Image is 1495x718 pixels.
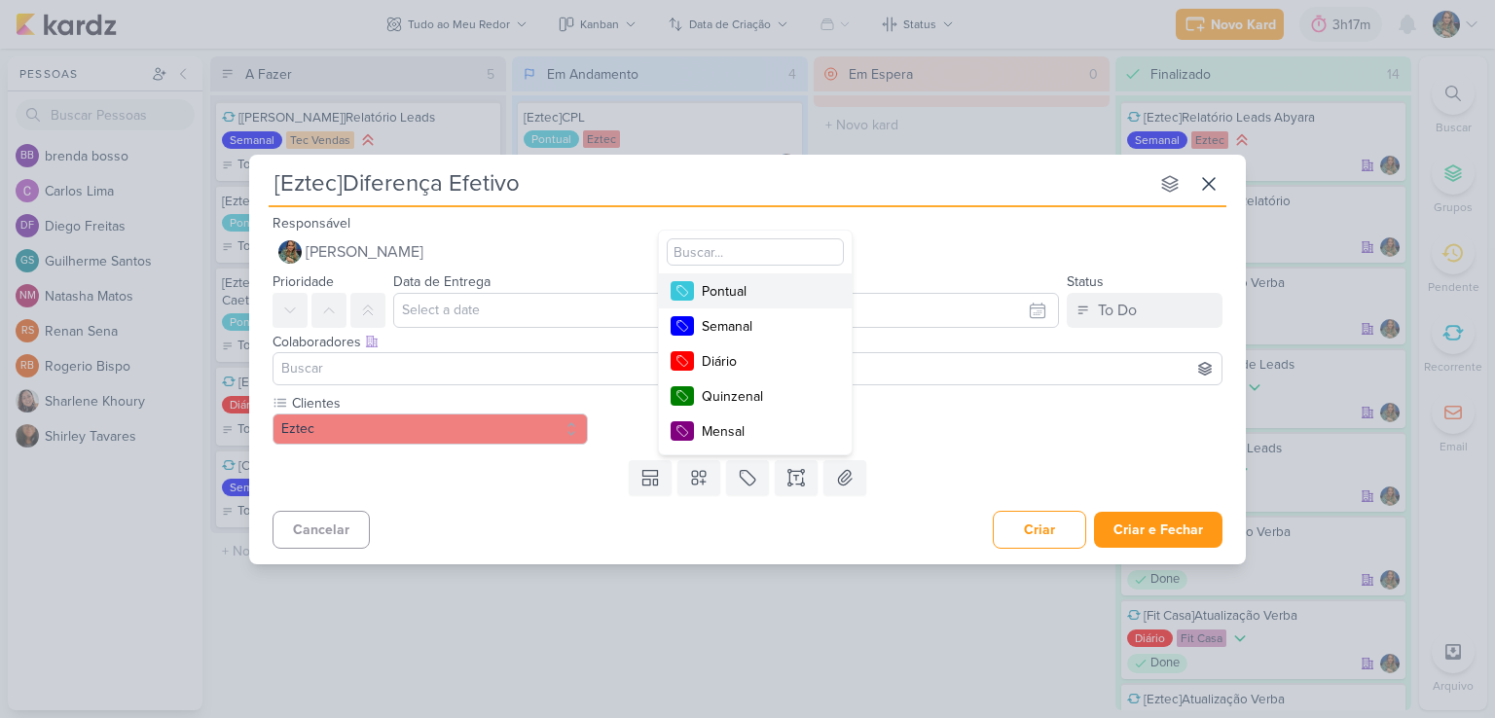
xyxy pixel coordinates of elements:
[306,240,423,264] span: [PERSON_NAME]
[1067,293,1222,328] button: To Do
[290,393,588,413] label: Clientes
[659,308,852,343] button: Semanal
[702,421,828,442] div: Mensal
[659,273,852,308] button: Pontual
[702,351,828,372] div: Diário
[273,234,1222,269] button: [PERSON_NAME]
[277,357,1218,380] input: Buscar
[702,386,828,407] div: Quinzenal
[659,378,852,413] button: Quinzenal
[667,238,844,266] input: Buscar...
[702,316,828,337] div: Semanal
[273,215,350,232] label: Responsável
[659,413,852,449] button: Mensal
[1067,273,1104,290] label: Status
[393,273,491,290] label: Data de Entrega
[659,343,852,378] button: Diário
[993,511,1086,549] button: Criar
[273,511,370,549] button: Cancelar
[278,240,302,264] img: Isabella Gutierres
[273,413,588,445] button: Eztec
[393,293,1059,328] input: Select a date
[273,273,334,290] label: Prioridade
[269,166,1149,201] input: Kard Sem Título
[702,281,828,302] div: Pontual
[273,332,1222,352] div: Colaboradores
[1094,512,1222,548] button: Criar e Fechar
[1098,299,1137,322] div: To Do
